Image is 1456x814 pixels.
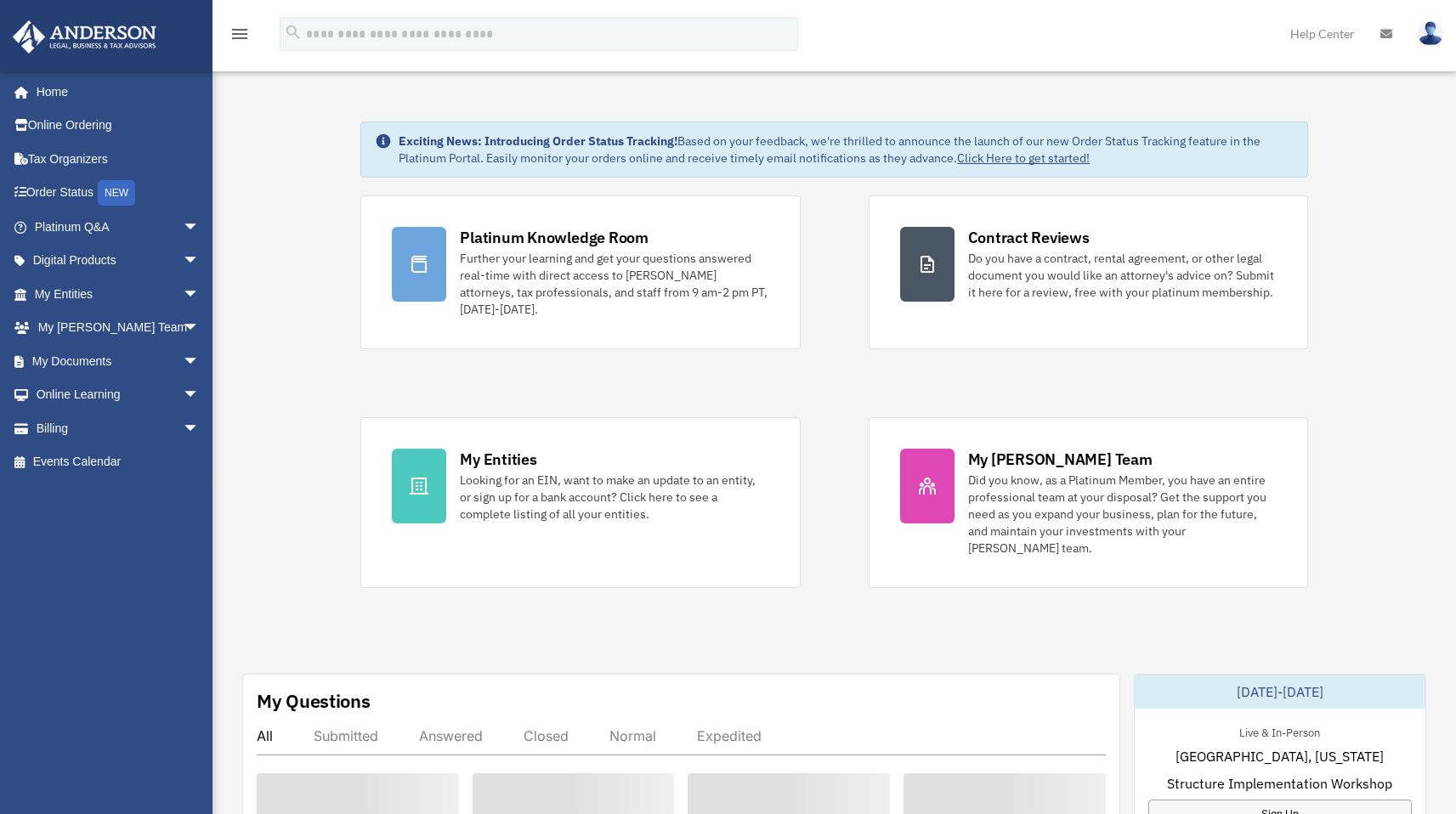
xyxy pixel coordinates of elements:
a: Contract Reviews Do you have a contract, rental agreement, or other legal document you would like... [869,195,1308,349]
div: [DATE]-[DATE] [1135,675,1425,709]
div: Do you have a contract, rental agreement, or other legal document you would like an attorney's ad... [968,250,1277,301]
img: User Pic [1418,21,1443,46]
div: All [257,727,273,744]
div: Further your learning and get your questions answered real-time with direct access to [PERSON_NAM... [460,250,768,318]
a: menu [229,30,250,44]
a: Home [12,75,217,109]
span: arrow_drop_down [183,244,217,279]
div: Normal [609,727,656,744]
a: Tax Organizers [12,142,225,176]
div: My [PERSON_NAME] Team [968,449,1153,470]
a: My Documentsarrow_drop_down [12,344,225,378]
div: Closed [524,727,569,744]
a: Platinum Q&Aarrow_drop_down [12,210,225,244]
a: My [PERSON_NAME] Teamarrow_drop_down [12,311,225,345]
a: Billingarrow_drop_down [12,411,225,445]
a: Online Ordering [12,109,225,143]
span: arrow_drop_down [183,378,217,413]
a: My Entitiesarrow_drop_down [12,277,225,311]
span: [GEOGRAPHIC_DATA], [US_STATE] [1176,746,1384,766]
span: arrow_drop_down [183,210,217,245]
a: Platinum Knowledge Room Further your learning and get your questions answered real-time with dire... [360,195,800,349]
div: My Questions [257,688,371,714]
strong: Exciting News: Introducing Order Status Tracking! [399,133,677,149]
div: Platinum Knowledge Room [460,227,649,248]
a: Click Here to get started! [957,150,1090,166]
span: Structure Implementation Workshop [1167,773,1392,794]
img: Anderson Advisors Platinum Portal [8,20,161,54]
div: Looking for an EIN, want to make an update to an entity, or sign up for a bank account? Click her... [460,472,768,523]
i: search [284,23,303,42]
div: Based on your feedback, we're thrilled to announce the launch of our new Order Status Tracking fe... [399,133,1293,167]
a: Online Learningarrow_drop_down [12,378,225,412]
span: arrow_drop_down [183,344,217,379]
a: Digital Productsarrow_drop_down [12,244,225,278]
div: Live & In-Person [1226,722,1334,740]
span: arrow_drop_down [183,411,217,446]
a: Events Calendar [12,445,225,479]
div: My Entities [460,449,536,470]
div: Expedited [697,727,762,744]
a: Order StatusNEW [12,176,225,211]
div: Did you know, as a Platinum Member, you have an entire professional team at your disposal? Get th... [968,472,1277,557]
i: menu [229,24,250,44]
span: arrow_drop_down [183,311,217,346]
div: Submitted [314,727,378,744]
div: NEW [98,180,135,206]
div: Answered [419,727,483,744]
a: My Entities Looking for an EIN, want to make an update to an entity, or sign up for a bank accoun... [360,417,800,588]
span: arrow_drop_down [183,277,217,312]
div: Contract Reviews [968,227,1090,248]
a: My [PERSON_NAME] Team Did you know, as a Platinum Member, you have an entire professional team at... [869,417,1308,588]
